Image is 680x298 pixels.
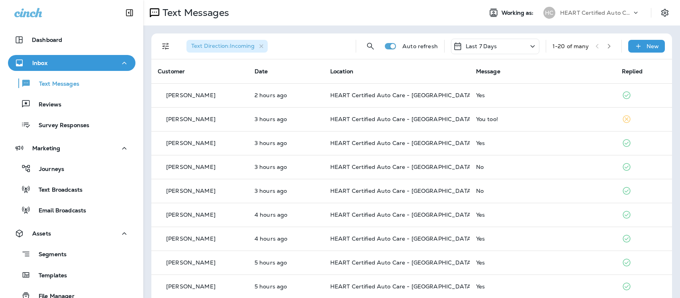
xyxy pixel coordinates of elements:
p: Inbox [32,60,47,66]
p: [PERSON_NAME] [166,212,216,218]
p: Assets [32,230,51,237]
span: HEART Certified Auto Care - [GEOGRAPHIC_DATA] [330,187,473,194]
p: Auto refresh [402,43,438,49]
p: Sep 3, 2025 10:16 AM [255,212,317,218]
button: Assets [8,225,135,241]
div: 1 - 20 of many [553,43,589,49]
p: HEART Certified Auto Care [560,10,632,16]
p: Text Messages [31,80,79,88]
div: No [476,164,609,170]
span: HEART Certified Auto Care - [GEOGRAPHIC_DATA] [330,259,473,266]
p: [PERSON_NAME] [166,140,216,146]
span: Replied [622,68,643,75]
span: HEART Certified Auto Care - [GEOGRAPHIC_DATA] [330,116,473,123]
p: Email Broadcasts [31,207,86,215]
span: HEART Certified Auto Care - [GEOGRAPHIC_DATA] [330,211,473,218]
span: HEART Certified Auto Care - [GEOGRAPHIC_DATA] [330,283,473,290]
p: [PERSON_NAME] [166,259,216,266]
button: Text Messages [8,75,135,92]
p: [PERSON_NAME] [166,92,216,98]
span: HEART Certified Auto Care - [GEOGRAPHIC_DATA] [330,235,473,242]
p: [PERSON_NAME] [166,164,216,170]
p: Segments [31,251,67,259]
div: Yes [476,140,609,146]
p: Sep 3, 2025 10:39 AM [255,188,317,194]
p: Sep 3, 2025 11:14 AM [255,116,317,122]
div: Yes [476,235,609,242]
button: Text Broadcasts [8,181,135,198]
div: Yes [476,92,609,98]
p: Templates [31,272,67,280]
button: Dashboard [8,32,135,48]
p: Text Broadcasts [31,186,82,194]
span: Customer [158,68,185,75]
div: Yes [476,212,609,218]
div: You too! [476,116,609,122]
p: Dashboard [32,37,62,43]
div: Yes [476,283,609,290]
button: Search Messages [363,38,378,54]
p: Sep 3, 2025 10:56 AM [255,164,317,170]
span: Location [330,68,353,75]
p: Journeys [31,166,64,173]
span: HEART Certified Auto Care - [GEOGRAPHIC_DATA] [330,92,473,99]
div: Yes [476,259,609,266]
button: Collapse Sidebar [118,5,141,21]
p: Sep 3, 2025 12:06 PM [255,92,317,98]
span: Message [476,68,500,75]
p: Text Messages [159,7,229,19]
button: Reviews [8,96,135,112]
button: Filters [158,38,174,54]
span: Date [255,68,268,75]
span: Working as: [502,10,535,16]
button: Settings [658,6,672,20]
button: Marketing [8,140,135,156]
p: [PERSON_NAME] [166,235,216,242]
span: HEART Certified Auto Care - [GEOGRAPHIC_DATA] [330,163,473,171]
p: Marketing [32,145,60,151]
p: Sep 3, 2025 09:27 AM [255,235,317,242]
button: Inbox [8,55,135,71]
p: [PERSON_NAME] [166,188,216,194]
button: Segments [8,245,135,263]
p: Survey Responses [31,122,89,129]
div: Text Direction:Incoming [186,40,268,53]
p: [PERSON_NAME] [166,116,216,122]
p: Reviews [31,101,61,109]
span: Text Direction : Incoming [191,42,255,49]
p: Sep 3, 2025 10:58 AM [255,140,317,146]
p: Last 7 Days [466,43,497,49]
button: Email Broadcasts [8,202,135,218]
button: Survey Responses [8,116,135,133]
p: Sep 3, 2025 09:20 AM [255,259,317,266]
div: No [476,188,609,194]
p: [PERSON_NAME] [166,283,216,290]
p: Sep 3, 2025 09:16 AM [255,283,317,290]
span: HEART Certified Auto Care - [GEOGRAPHIC_DATA] [330,139,473,147]
button: Journeys [8,160,135,177]
div: HC [543,7,555,19]
p: New [647,43,659,49]
button: Templates [8,267,135,283]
